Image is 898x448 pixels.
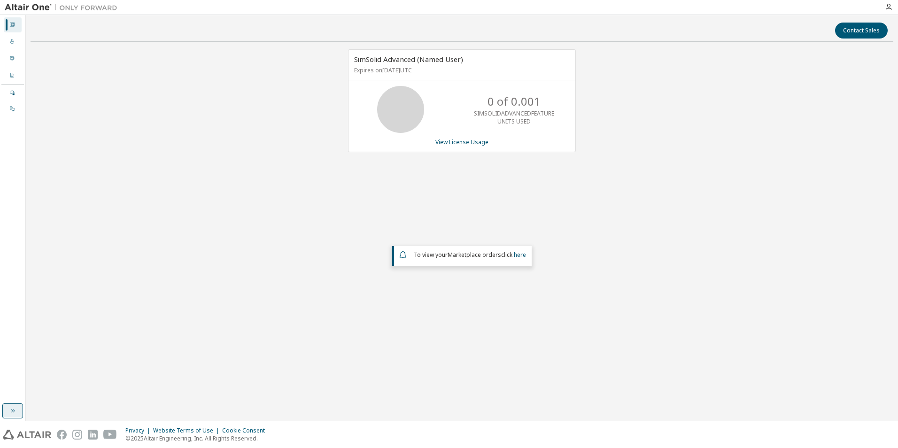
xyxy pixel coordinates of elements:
[3,430,51,440] img: altair_logo.svg
[72,430,82,440] img: instagram.svg
[4,34,22,49] div: Users
[4,85,22,100] div: Managed
[125,434,271,442] p: © 2025 Altair Engineering, Inc. All Rights Reserved.
[835,23,888,39] button: Contact Sales
[354,66,567,74] p: Expires on [DATE] UTC
[488,93,541,109] p: 0 of 0.001
[448,251,501,259] em: Marketplace orders
[103,430,117,440] img: youtube.svg
[4,51,22,66] div: User Profile
[354,54,463,64] span: SimSolid Advanced (Named User)
[514,251,526,259] a: here
[435,138,488,146] a: View License Usage
[414,251,526,259] span: To view your click
[474,109,554,125] p: SIMSOLIDADVANCEDFEATURE UNITS USED
[125,427,153,434] div: Privacy
[88,430,98,440] img: linkedin.svg
[5,3,122,12] img: Altair One
[4,101,22,116] div: On Prem
[4,68,22,83] div: Company Profile
[4,17,22,32] div: Dashboard
[153,427,222,434] div: Website Terms of Use
[222,427,271,434] div: Cookie Consent
[57,430,67,440] img: facebook.svg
